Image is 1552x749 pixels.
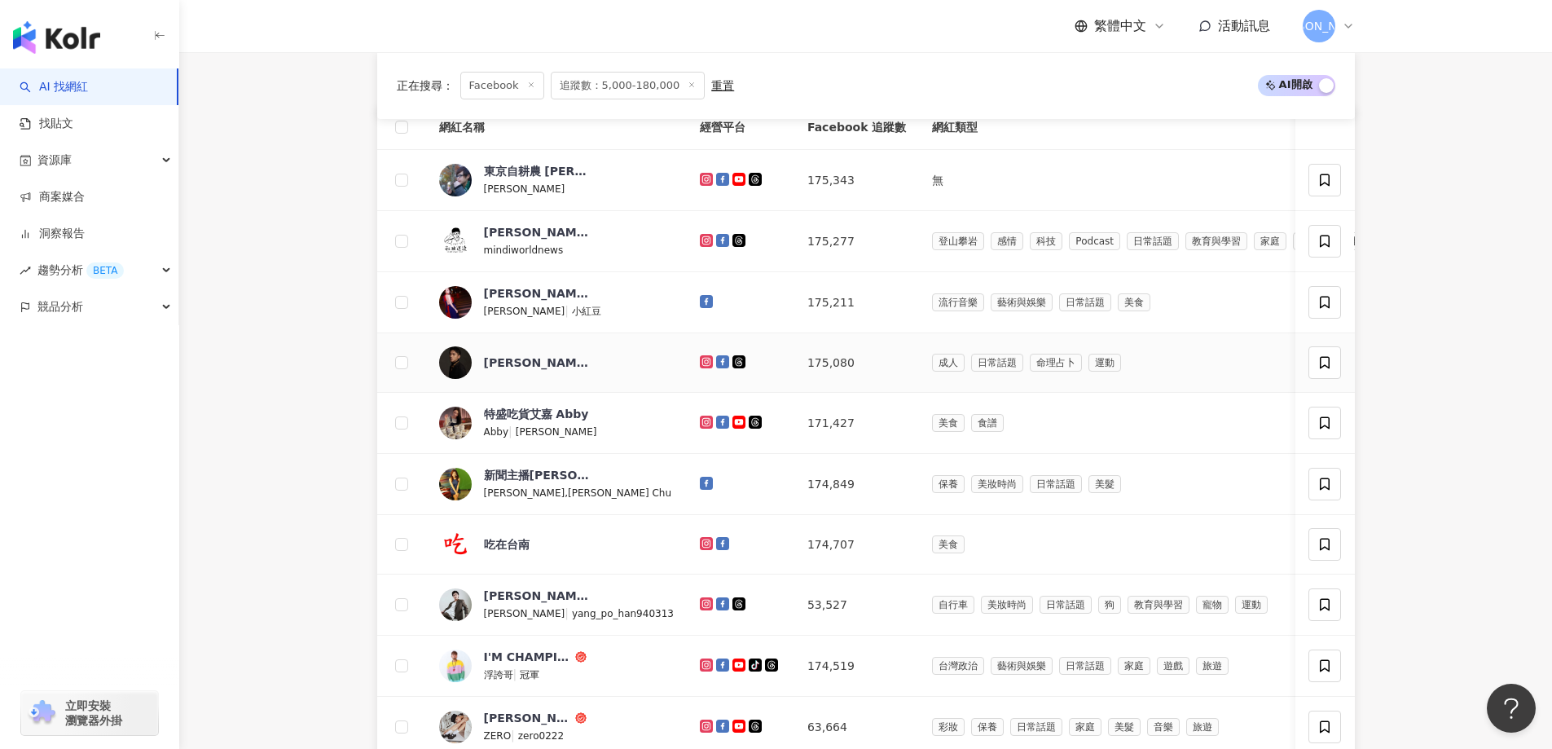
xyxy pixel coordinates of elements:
a: 洞察報告 [20,226,85,242]
span: 教育與學習 [1185,232,1247,250]
span: 保養 [971,718,1004,736]
span: zero0222 [518,730,564,742]
div: BETA [86,262,124,279]
a: 商案媒合 [20,189,85,205]
div: 重置 [711,79,734,92]
span: 美髮 [1108,718,1141,736]
img: KOL Avatar [439,588,472,621]
span: 自行車 [932,596,974,614]
span: 日常話題 [1059,293,1111,311]
a: KOL Avatar[PERSON_NAME]選讀mindiworldnews [439,224,674,258]
a: KOL Avatar[PERSON_NAME] [439,346,674,379]
span: [PERSON_NAME] [484,306,565,317]
td: 171,427 [794,393,919,454]
span: 立即安裝 瀏覽器外掛 [65,698,122,728]
span: 流行音樂 [932,293,984,311]
td: 174,519 [794,636,919,697]
div: [PERSON_NAME] (小紅豆) [484,285,590,302]
td: 175,343 [794,150,919,211]
img: KOL Avatar [439,164,472,196]
td: 175,211 [794,272,919,333]
td: 175,080 [794,333,919,393]
th: 經營平台 [687,105,794,150]
span: | [565,606,572,619]
span: 美妝時尚 [971,475,1023,493]
span: [PERSON_NAME] [484,183,565,195]
div: 吃在台南 [484,536,530,553]
img: KOL Avatar [439,468,472,500]
span: 遊戲 [1157,657,1189,675]
span: 運動 [1235,596,1268,614]
span: yang_po_han940313 [572,608,674,619]
th: Facebook 追蹤數 [794,105,919,150]
a: KOL Avatar東京自耕農 [PERSON_NAME] Tokyo Life[PERSON_NAME] [439,163,674,197]
a: KOL Avatar[PERSON_NAME] (小紅豆)[PERSON_NAME]|小紅豆 [439,285,674,319]
span: [PERSON_NAME] [1271,17,1365,35]
img: chrome extension [26,700,58,726]
span: Facebook [460,72,544,99]
a: chrome extension立即安裝 瀏覽器外掛 [21,691,158,735]
span: 科技 [1030,232,1062,250]
span: 追蹤數：5,000-180,000 [551,72,706,99]
span: 小紅豆 [572,306,601,317]
span: 音樂 [1147,718,1180,736]
div: 東京自耕農 [PERSON_NAME] Tokyo Life [484,163,590,179]
span: 成人 [932,354,965,372]
td: 174,707 [794,515,919,575]
span: 寵物 [1196,596,1229,614]
span: 美食 [1118,293,1150,311]
span: 日常話題 [1030,475,1082,493]
span: 教育與學習 [1128,596,1189,614]
td: 175,277 [794,211,919,272]
div: [PERSON_NAME] [484,710,572,726]
a: 找貼文 [20,116,73,132]
div: [PERSON_NAME] [484,355,590,371]
span: 食譜 [971,414,1004,432]
span: [PERSON_NAME] [516,426,597,438]
span: | [511,729,518,742]
iframe: Help Scout Beacon - Open [1487,684,1536,733]
a: searchAI 找網紅 [20,79,88,95]
a: KOL Avatar吃在台南 [439,528,674,561]
img: KOL Avatar [439,286,472,319]
span: Abby [484,426,509,438]
span: 台灣政治 [932,657,984,675]
div: I'M CHAMPION [484,649,572,665]
span: | [513,667,521,681]
span: 趨勢分析 [37,252,124,289]
span: 冠軍 [520,669,539,681]
a: KOL Avatar特盛吃貨艾嘉 AbbyAbby|[PERSON_NAME] [439,406,674,440]
img: logo [13,21,100,54]
span: 美妝時尚 [981,596,1033,614]
span: 旅遊 [1186,718,1219,736]
span: | [565,304,572,317]
img: KOL Avatar [439,346,472,379]
img: KOL Avatar [439,528,472,561]
span: 家庭 [1069,718,1101,736]
span: 美髮 [1088,475,1121,493]
span: rise [20,265,31,276]
a: KOL AvatarI'M CHAMPION浮誇哥|冠軍 [439,649,674,683]
th: 網紅類型 [919,105,1462,150]
span: | [508,425,516,438]
span: 浮誇哥 [484,669,513,681]
span: 旅遊 [1196,657,1229,675]
span: mindiworldnews [484,245,564,256]
span: 彩妝 [932,718,965,736]
span: 日常話題 [1059,657,1111,675]
div: 特盛吃貨艾嘉 Abby [484,406,589,422]
span: 藝術與娛樂 [991,293,1053,311]
img: KOL Avatar [439,225,472,258]
a: KOL Avatar新聞主播[PERSON_NAME] [PERSON_NAME] Chu[PERSON_NAME],[PERSON_NAME] Chu [439,467,674,501]
span: 家庭 [1118,657,1150,675]
img: KOL Avatar [439,711,472,743]
img: KOL Avatar [439,650,472,682]
span: 日常話題 [971,354,1023,372]
a: KOL Avatar[PERSON_NAME][PERSON_NAME]|yang_po_han940313 [439,588,674,622]
span: [PERSON_NAME],[PERSON_NAME] Chu [484,487,672,499]
span: 日常話題 [1127,232,1179,250]
img: KOL Avatar [439,407,472,439]
span: 財經 [1293,232,1326,250]
span: 美食 [932,414,965,432]
span: 感情 [991,232,1023,250]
